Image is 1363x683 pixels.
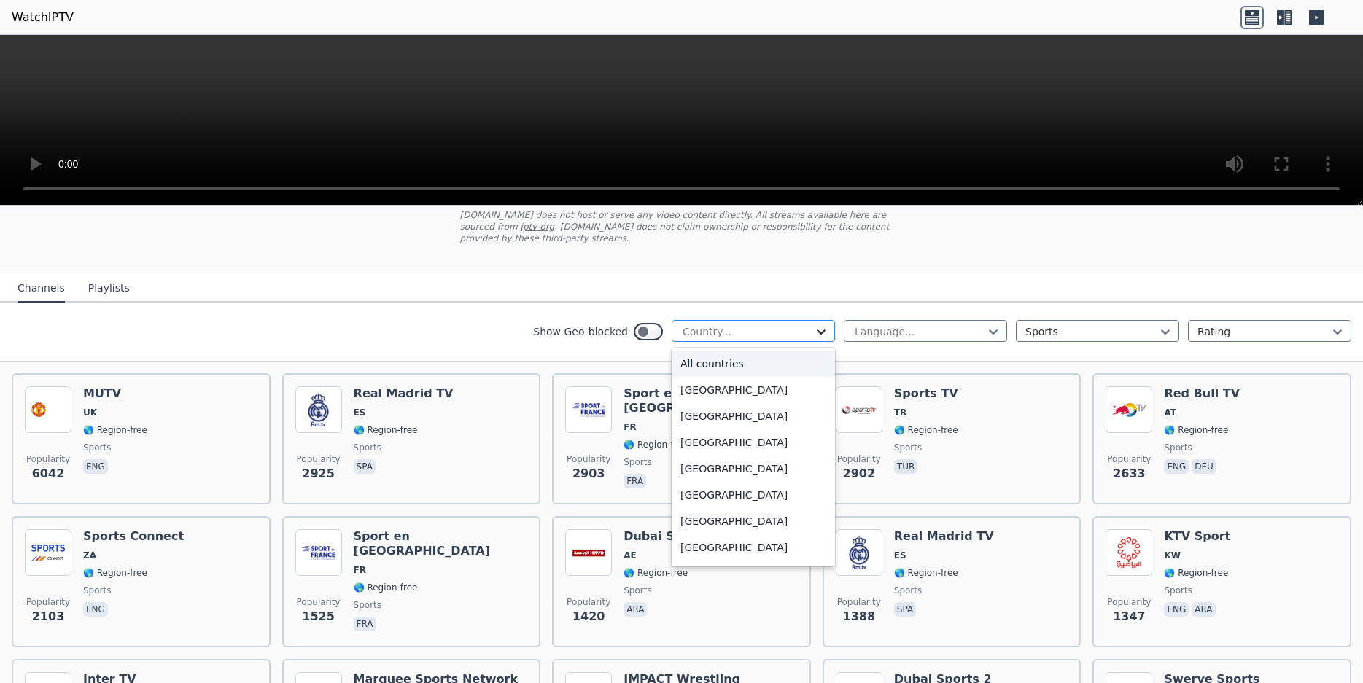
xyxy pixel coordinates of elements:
span: KW [1164,550,1181,561]
div: [GEOGRAPHIC_DATA] [672,508,835,534]
span: ES [354,407,366,418]
span: Popularity [297,453,341,465]
span: 🌎 Region-free [624,439,688,450]
span: 1420 [572,608,605,625]
span: sports [894,442,922,453]
span: 1525 [302,608,335,625]
span: Popularity [567,596,610,608]
a: iptv-org [521,222,555,232]
img: Sport en France [565,386,612,433]
span: 🌎 Region-free [83,424,147,436]
span: Popularity [837,596,881,608]
h6: Sport en [GEOGRAPHIC_DATA] [624,386,798,415]
label: Show Geo-blocked [533,324,628,339]
h6: Sports TV [894,386,958,401]
span: sports [83,585,111,596]
h6: Red Bull TV [1164,386,1240,401]
span: sports [354,599,381,611]
span: Popularity [26,453,70,465]
span: sports [354,442,381,453]
img: MUTV [25,386,71,433]
p: eng [1164,602,1189,617]
span: Popularity [567,453,610,465]
span: 1388 [843,608,876,625]
span: sports [894,585,922,596]
span: Popularity [1107,453,1151,465]
h6: Dubai Sports 3 [624,529,721,544]
span: 🌎 Region-free [1164,424,1228,436]
p: fra [624,474,646,488]
span: UK [83,407,97,418]
img: KTV Sport [1106,529,1152,576]
h6: Real Madrid TV [894,529,994,544]
img: Sports TV [836,386,882,433]
span: ES [894,550,906,561]
div: [GEOGRAPHIC_DATA] [672,403,835,429]
span: sports [83,442,111,453]
p: deu [1192,459,1216,474]
div: [GEOGRAPHIC_DATA] [672,482,835,508]
div: [GEOGRAPHIC_DATA] [672,456,835,482]
img: Real Madrid TV [836,529,882,576]
span: Popularity [297,596,341,608]
span: 🌎 Region-free [354,582,418,593]
span: 🌎 Region-free [894,424,958,436]
span: 🌎 Region-free [354,424,418,436]
span: Popularity [1107,596,1151,608]
img: Sports Connect [25,529,71,576]
h6: Sports Connect [83,529,184,544]
span: 2925 [302,465,335,483]
span: Popularity [837,453,881,465]
div: Aruba [672,561,835,587]
p: eng [83,602,108,617]
span: TR [894,407,906,418]
div: All countries [672,351,835,377]
span: 🌎 Region-free [1164,567,1228,579]
span: Popularity [26,596,70,608]
p: eng [1164,459,1189,474]
span: 🌎 Region-free [894,567,958,579]
p: ara [624,602,647,617]
h6: Sport en [GEOGRAPHIC_DATA] [354,529,528,558]
button: Playlists [88,275,130,303]
span: 2903 [572,465,605,483]
div: [GEOGRAPHIC_DATA] [672,429,835,456]
button: Channels [18,275,65,303]
img: Red Bull TV [1106,386,1152,433]
p: tur [894,459,917,474]
span: 2633 [1113,465,1146,483]
span: sports [1164,585,1192,596]
span: AE [624,550,636,561]
span: sports [624,585,651,596]
h6: KTV Sport [1164,529,1230,544]
p: spa [894,602,916,617]
div: [GEOGRAPHIC_DATA] [672,534,835,561]
p: eng [83,459,108,474]
span: 🌎 Region-free [624,567,688,579]
h6: Real Madrid TV [354,386,454,401]
img: Real Madrid TV [295,386,342,433]
span: 2103 [32,608,65,625]
span: 6042 [32,465,65,483]
span: sports [1164,442,1192,453]
span: FR [354,564,366,576]
h6: MUTV [83,386,147,401]
div: [GEOGRAPHIC_DATA] [672,377,835,403]
a: WatchIPTV [12,9,74,26]
p: [DOMAIN_NAME] does not host or serve any video content directly. All streams available here are s... [460,209,904,244]
span: AT [1164,407,1176,418]
img: Dubai Sports 3 [565,529,612,576]
span: 1347 [1113,608,1146,625]
img: Sport en France [295,529,342,576]
span: sports [624,456,651,468]
span: FR [624,421,636,433]
span: 🌎 Region-free [83,567,147,579]
p: spa [354,459,376,474]
span: 2902 [843,465,876,483]
p: ara [1192,602,1215,617]
span: ZA [83,550,96,561]
p: fra [354,617,376,631]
